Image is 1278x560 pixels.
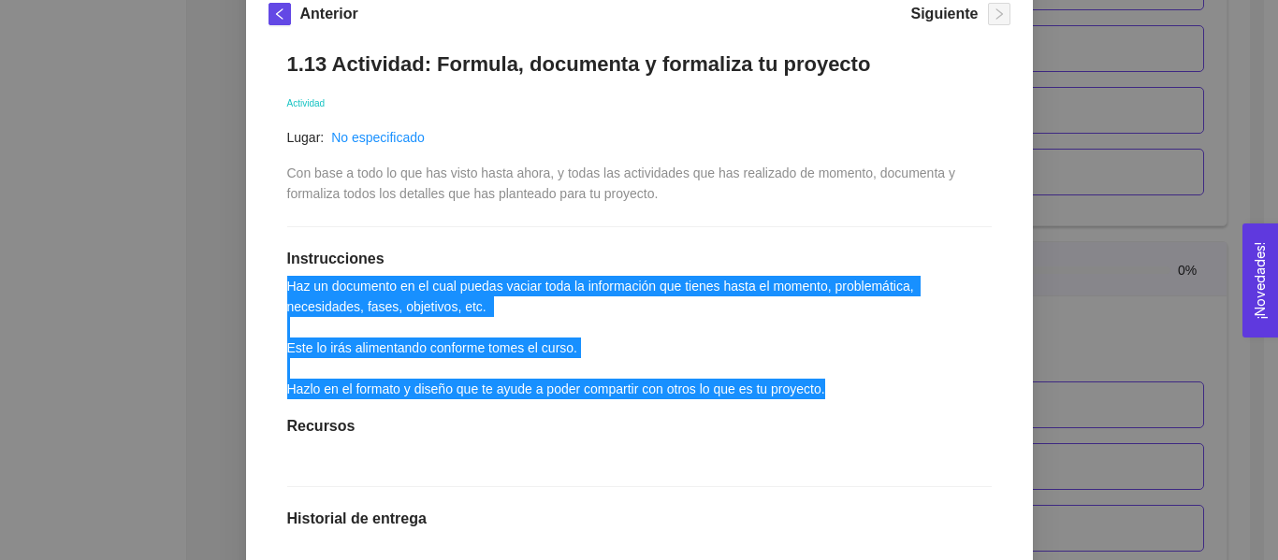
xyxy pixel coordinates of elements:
[988,3,1010,25] button: right
[300,3,358,25] h5: Anterior
[287,98,326,108] span: Actividad
[1242,223,1278,337] button: Open Feedback Widget
[287,510,992,528] h1: Historial de entrega
[287,417,992,436] h1: Recursos
[287,250,992,268] h1: Instrucciones
[287,51,992,77] h1: 1.13 Actividad: Formula, documenta y formaliza tu proyecto
[287,127,325,148] article: Lugar:
[269,3,291,25] button: left
[287,165,959,201] span: Con base a todo lo que has visto hasta ahora, y todas las actividades que has realizado de moment...
[331,130,425,145] a: No especificado
[287,279,918,396] span: Haz un documento en el cual puedas vaciar toda la información que tienes hasta el momento, proble...
[269,7,290,21] span: left
[910,3,978,25] h5: Siguiente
